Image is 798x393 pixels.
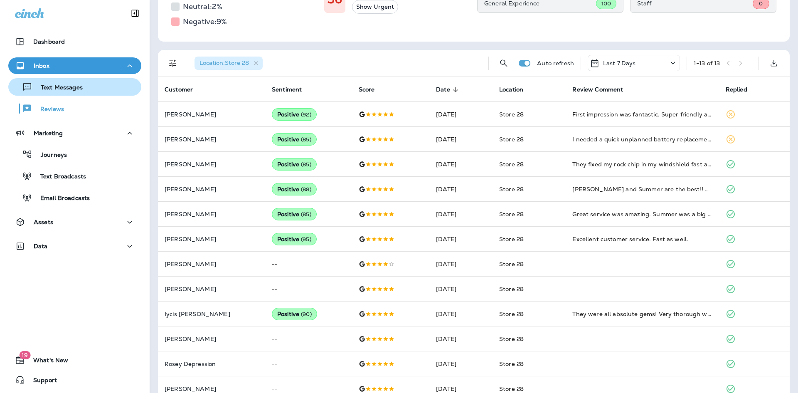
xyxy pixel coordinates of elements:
div: They were all absolute gems! Very thorough with their job, gave great recommendations without bei... [572,310,712,318]
td: [DATE] [429,102,493,127]
td: -- [265,326,352,351]
span: Store 28 [499,385,524,393]
button: Inbox [8,57,141,74]
span: Store 28 [499,285,524,293]
span: Review Comment [572,86,634,94]
div: First impression was fantastic. Super friendly and fast crew. Summer was an absolute delight to t... [572,110,712,119]
p: [PERSON_NAME] [165,161,259,168]
span: Store 28 [499,161,524,168]
td: [DATE] [429,351,493,376]
span: Store 28 [499,210,524,218]
div: Positive [272,183,317,195]
p: Assets [34,219,53,225]
span: Review Comment [572,86,623,93]
p: Iycis [PERSON_NAME] [165,311,259,317]
span: Replied [726,86,758,94]
p: [PERSON_NAME] [165,336,259,342]
div: Positive [272,308,317,320]
td: -- [265,277,352,302]
td: [DATE] [429,277,493,302]
div: They fixed my rock chip in my windshield fast and efficiently [572,160,712,168]
div: Positive [272,108,317,121]
button: Text Messages [8,78,141,96]
p: [PERSON_NAME] [165,211,259,218]
span: ( 85 ) [301,211,311,218]
div: Positive [272,233,317,245]
span: Date [436,86,461,94]
td: [DATE] [429,252,493,277]
span: ( 90 ) [301,311,312,318]
p: Inbox [34,62,49,69]
p: [PERSON_NAME] [165,236,259,242]
span: 19 [19,351,30,359]
span: Customer [165,86,193,93]
button: Export as CSV [766,55,782,72]
p: [PERSON_NAME] [165,261,259,267]
p: Text Messages [32,84,83,92]
span: Score [359,86,375,93]
span: ( 85 ) [301,136,311,143]
p: Data [34,243,48,250]
p: [PERSON_NAME] [165,286,259,292]
td: [DATE] [429,152,493,177]
p: Reviews [32,106,64,114]
span: Location [499,86,534,94]
td: -- [265,252,352,277]
span: Store 28 [499,360,524,368]
span: Customer [165,86,204,94]
p: Last 7 Days [603,60,636,67]
p: [PERSON_NAME] [165,186,259,193]
span: ( 95 ) [301,236,311,243]
div: Danny and Summer are the best!! Very professional and friendly great Summer is a hell of a salesp... [572,185,712,193]
p: [PERSON_NAME] [165,111,259,118]
td: [DATE] [429,202,493,227]
button: Data [8,238,141,255]
span: Replied [726,86,747,93]
span: Store 28 [499,310,524,318]
span: Score [359,86,386,94]
span: Store 28 [499,136,524,143]
span: What's New [25,357,68,367]
button: Assets [8,214,141,230]
div: Positive [272,208,317,220]
p: Journeys [32,151,67,159]
button: Reviews [8,100,141,117]
p: Auto refresh [537,60,574,67]
button: Marketing [8,125,141,141]
span: Store 28 [499,335,524,343]
p: Dashboard [33,38,65,45]
button: Filters [165,55,181,72]
button: Email Broadcasts [8,189,141,206]
p: [PERSON_NAME] [165,136,259,143]
button: Collapse Sidebar [123,5,147,22]
span: Store 28 [499,235,524,243]
div: Excellent customer service. Fast as well. [572,235,712,243]
span: Date [436,86,450,93]
div: Great service was amazing. Summer was a big help. [572,210,712,218]
span: Store 28 [499,185,524,193]
button: Support [8,372,141,388]
td: [DATE] [429,227,493,252]
p: Text Broadcasts [32,173,86,181]
span: Store 28 [499,260,524,268]
div: I needed a quick unplanned battery replacement and they got me in and out in about 10 minutes. [572,135,712,143]
p: Marketing [34,130,63,136]
div: Positive [272,158,317,171]
span: Store 28 [499,111,524,118]
span: Sentiment [272,86,302,93]
td: [DATE] [429,127,493,152]
h5: Negative: 9 % [183,15,227,28]
button: Journeys [8,146,141,163]
span: Location [499,86,523,93]
td: [DATE] [429,177,493,202]
div: 1 - 13 of 13 [694,60,720,67]
button: Dashboard [8,33,141,50]
span: ( 92 ) [301,111,311,118]
span: Sentiment [272,86,313,94]
td: [DATE] [429,302,493,326]
span: Support [25,377,57,387]
span: Location : Store 28 [199,59,249,67]
div: Positive [272,133,317,146]
td: [DATE] [429,326,493,351]
div: Location:Store 28 [195,57,263,70]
